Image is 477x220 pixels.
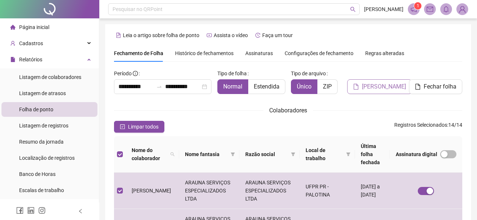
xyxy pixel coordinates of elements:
td: UFPR PR - PALOTINA [300,173,355,209]
span: instagram [38,207,46,214]
span: swap-right [156,84,162,90]
button: Fechar folha [409,79,462,94]
span: file [353,84,359,90]
span: Listagem de registros [19,123,68,129]
span: Página inicial [19,24,49,30]
span: left [78,209,83,214]
span: Listagem de colaboradores [19,74,81,80]
span: Folha de ponto [19,107,53,112]
span: Faça um tour [262,32,293,38]
span: linkedin [27,207,35,214]
span: Limpar todos [128,123,159,131]
span: filter [289,149,297,160]
span: Único [297,83,312,90]
span: search [170,152,175,156]
span: Banco de Horas [19,171,56,177]
span: info-circle [133,71,138,76]
span: [PERSON_NAME] [364,5,403,13]
span: mail [427,6,433,12]
span: Estendida [254,83,280,90]
td: ARAUNA SERVIÇOS ESPECIALIZADOS LTDA [179,173,239,209]
span: Nome do colaborador [132,146,167,162]
span: Local de trabalho [306,146,343,162]
span: 1 [417,3,419,8]
span: filter [231,152,235,156]
span: to [156,84,162,90]
td: [DATE] a [DATE] [355,173,390,209]
span: history [255,33,260,38]
span: youtube [207,33,212,38]
span: Assinaturas [245,51,273,56]
span: [PERSON_NAME] [362,82,406,91]
td: ARAUNA SERVIÇOS ESPECIALIZADOS LTDA [239,173,300,209]
span: Colaboradores [269,107,307,114]
img: 81233 [457,4,468,15]
span: ZIP [323,83,332,90]
button: [PERSON_NAME] [347,79,412,94]
span: check-square [120,124,125,129]
span: Nome fantasia [185,150,228,158]
span: Registros Selecionados [394,122,447,128]
span: Leia o artigo sobre folha de ponto [123,32,199,38]
span: Configurações de fechamento [285,51,353,56]
th: Última folha fechada [355,136,390,173]
span: Tipo de arquivo [291,69,326,77]
span: Fechamento de Folha [114,50,163,56]
span: file-text [116,33,121,38]
span: Período [114,71,132,76]
span: notification [410,6,417,12]
span: filter [229,149,236,160]
button: Limpar todos [114,121,164,133]
span: file [415,84,421,90]
span: Relatórios [19,57,42,62]
span: : 14 / 14 [394,121,462,133]
span: filter [345,145,352,164]
span: Tipo de folha [217,69,247,77]
span: search [169,145,176,164]
span: Regras alteradas [365,51,404,56]
span: Listagem de atrasos [19,90,66,96]
span: filter [291,152,295,156]
span: user-add [10,41,15,46]
span: Cadastros [19,40,43,46]
span: search [350,7,356,12]
span: filter [346,152,350,156]
span: [PERSON_NAME] [132,188,171,194]
span: Normal [223,83,242,90]
span: bell [443,6,449,12]
sup: 1 [414,2,421,10]
span: Fechar folha [424,82,456,91]
span: Resumo da jornada [19,139,64,145]
span: Escalas de trabalho [19,187,64,193]
span: file [10,57,15,62]
span: Histórico de fechamentos [175,50,234,56]
span: Razão social [245,150,288,158]
span: facebook [16,207,24,214]
span: Assista o vídeo [214,32,248,38]
span: home [10,25,15,30]
span: Assinatura digital [396,150,437,158]
span: Localização de registros [19,155,75,161]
